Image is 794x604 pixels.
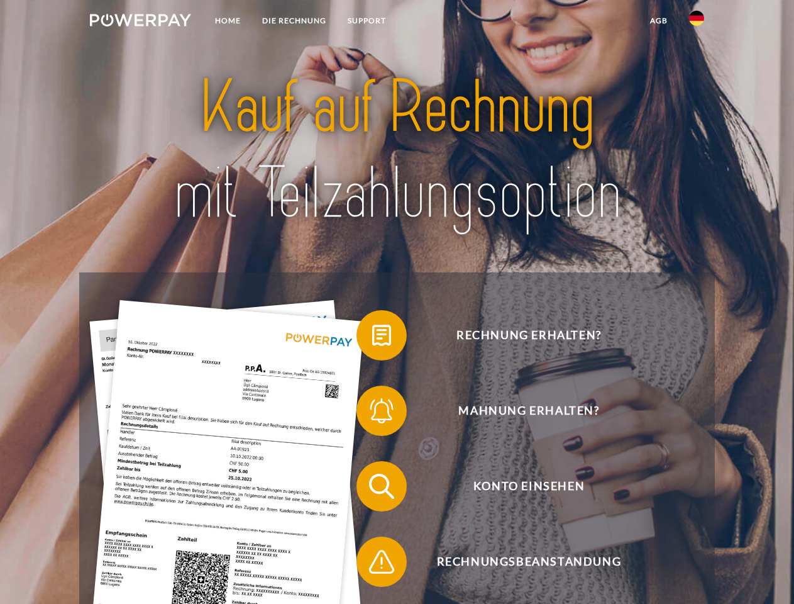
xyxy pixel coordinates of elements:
span: Konto einsehen [375,461,683,512]
a: DIE RECHNUNG [251,9,337,32]
span: Rechnung erhalten? [375,310,683,361]
img: logo-powerpay-white.svg [90,14,191,26]
a: agb [639,9,678,32]
span: Rechnungsbeanstandung [375,537,683,587]
img: qb_bell.svg [366,395,397,427]
img: title-powerpay_de.svg [120,60,674,241]
button: Rechnung erhalten? [356,310,683,361]
button: Rechnungsbeanstandung [356,537,683,587]
img: qb_bill.svg [366,320,397,351]
button: Konto einsehen [356,461,683,512]
a: SUPPORT [337,9,397,32]
img: qb_search.svg [366,471,397,502]
span: Mahnung erhalten? [375,386,683,436]
button: Mahnung erhalten? [356,386,683,436]
img: qb_warning.svg [366,546,397,578]
img: de [689,11,704,26]
a: Home [204,9,251,32]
